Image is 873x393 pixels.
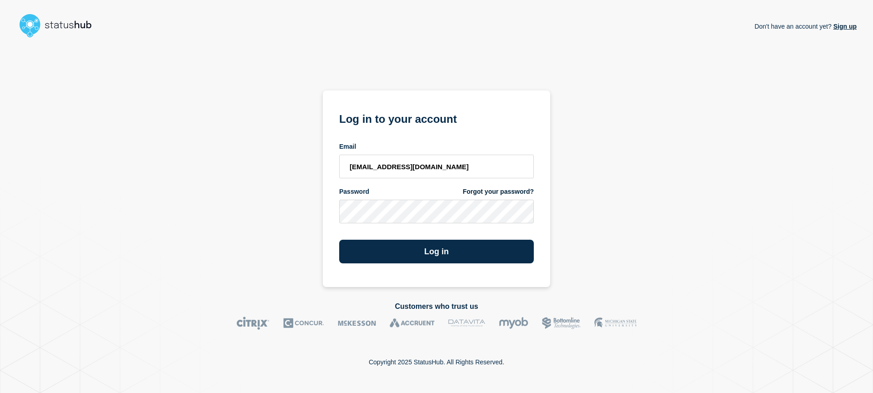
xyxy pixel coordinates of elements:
h1: Log in to your account [339,110,534,126]
img: McKesson logo [338,317,376,330]
p: Don't have an account yet? [754,15,857,37]
img: myob logo [499,317,528,330]
a: Sign up [832,23,857,30]
img: MSU logo [594,317,637,330]
input: password input [339,200,534,223]
img: DataVita logo [448,317,485,330]
img: Concur logo [283,317,324,330]
img: Accruent logo [390,317,435,330]
h2: Customers who trust us [16,302,857,311]
img: StatusHub logo [16,11,103,40]
span: Password [339,187,369,196]
img: Bottomline logo [542,317,581,330]
input: email input [339,155,534,178]
a: Forgot your password? [463,187,534,196]
span: Email [339,142,356,151]
p: Copyright 2025 StatusHub. All Rights Reserved. [369,358,504,366]
button: Log in [339,240,534,263]
img: Citrix logo [236,317,270,330]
